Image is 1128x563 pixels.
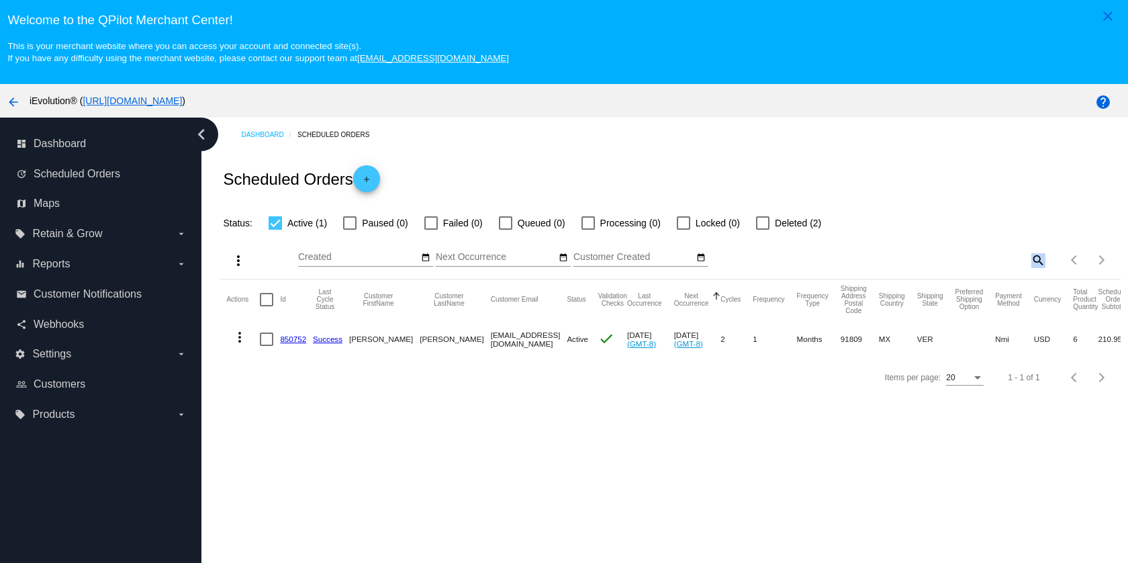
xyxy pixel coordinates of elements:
button: Change sorting for PreferredShippingOption [955,288,984,310]
mat-cell: 6 [1073,320,1098,359]
i: settings [15,349,26,359]
span: Active (1) [287,215,327,231]
span: Failed (0) [443,215,483,231]
mat-cell: USD [1034,320,1074,359]
div: 1 - 1 of 1 [1008,373,1039,382]
span: Deleted (2) [775,215,821,231]
mat-cell: [DATE] [627,320,674,359]
a: share Webhooks [16,314,187,335]
span: Active [567,335,588,343]
mat-cell: 2 [720,320,753,359]
h3: Welcome to the QPilot Merchant Center! [7,13,1120,28]
span: Retain & Grow [32,228,102,240]
a: [EMAIL_ADDRESS][DOMAIN_NAME] [357,53,509,63]
mat-cell: MX [879,320,917,359]
mat-icon: search [1029,249,1045,270]
span: Customers [34,378,85,390]
a: update Scheduled Orders [16,163,187,185]
i: update [16,169,27,179]
i: arrow_drop_down [176,228,187,239]
mat-cell: Months [797,320,841,359]
span: Processing (0) [600,215,661,231]
span: Paused (0) [362,215,408,231]
mat-icon: arrow_back [5,94,21,110]
i: chevron_left [191,124,212,145]
small: This is your merchant website where you can access your account and connected site(s). If you hav... [7,41,508,63]
button: Change sorting for Id [280,296,285,304]
i: equalizer [15,259,26,269]
a: dashboard Dashboard [16,133,187,155]
i: dashboard [16,138,27,149]
a: (GMT-8) [627,339,656,348]
button: Change sorting for Cycles [720,296,741,304]
mat-icon: close [1100,8,1116,24]
span: iEvolution® ( ) [30,95,185,106]
mat-cell: VER [917,320,955,359]
button: Change sorting for FrequencyType [797,292,829,307]
mat-cell: [PERSON_NAME] [420,320,490,359]
button: Change sorting for LastProcessingCycleId [313,288,337,310]
mat-header-cell: Total Product Quantity [1073,279,1098,320]
mat-icon: help [1095,94,1111,110]
input: Next Occurrence [436,252,557,263]
i: arrow_drop_down [176,349,187,359]
button: Next page [1088,364,1115,391]
input: Created [298,252,419,263]
button: Change sorting for Frequency [753,296,784,304]
a: (GMT-8) [674,339,703,348]
mat-header-cell: Validation Checks [598,279,627,320]
a: Scheduled Orders [297,124,381,145]
mat-icon: more_vert [232,329,248,345]
a: Success [313,335,342,343]
span: Products [32,408,75,421]
i: local_offer [15,228,26,239]
h2: Scheduled Orders [223,165,379,192]
button: Change sorting for ShippingPostcode [841,285,867,314]
i: email [16,289,27,300]
mat-icon: add [359,175,375,191]
a: map Maps [16,193,187,214]
input: Customer Created [573,252,694,263]
span: Scheduled Orders [34,168,120,180]
a: people_outline Customers [16,374,187,395]
button: Change sorting for PaymentMethod.Type [995,292,1021,307]
button: Change sorting for CurrencyIso [1034,296,1062,304]
mat-cell: 91809 [841,320,879,359]
button: Change sorting for ShippingCountry [879,292,905,307]
span: Settings [32,348,71,360]
div: Items per page: [885,373,941,382]
i: arrow_drop_down [176,259,187,269]
mat-cell: [EMAIL_ADDRESS][DOMAIN_NAME] [491,320,567,359]
button: Change sorting for LastOccurrenceUtc [627,292,662,307]
span: 20 [946,373,955,382]
mat-icon: date_range [559,253,568,263]
span: Customer Notifications [34,288,142,300]
mat-select: Items per page: [946,374,984,383]
i: local_offer [15,409,26,420]
span: Dashboard [34,138,86,150]
button: Previous page [1062,364,1088,391]
i: map [16,198,27,209]
button: Change sorting for Status [567,296,585,304]
button: Change sorting for CustomerFirstName [349,292,408,307]
button: Change sorting for ShippingState [917,292,943,307]
span: Queued (0) [518,215,565,231]
mat-cell: [DATE] [674,320,721,359]
span: Reports [32,258,70,270]
i: share [16,319,27,330]
span: Webhooks [34,318,84,331]
mat-icon: check [598,331,614,347]
button: Change sorting for NextOccurrenceUtc [674,292,709,307]
button: Change sorting for CustomerEmail [491,296,538,304]
span: Status: [223,218,252,228]
button: Change sorting for CustomerLastName [420,292,478,307]
mat-icon: more_vert [230,253,246,269]
button: Next page [1088,247,1115,273]
mat-cell: 1 [753,320,796,359]
a: Dashboard [241,124,297,145]
mat-header-cell: Actions [226,279,260,320]
mat-icon: date_range [421,253,430,263]
a: [URL][DOMAIN_NAME] [83,95,182,106]
a: 850752 [280,335,306,343]
button: Previous page [1062,247,1088,273]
